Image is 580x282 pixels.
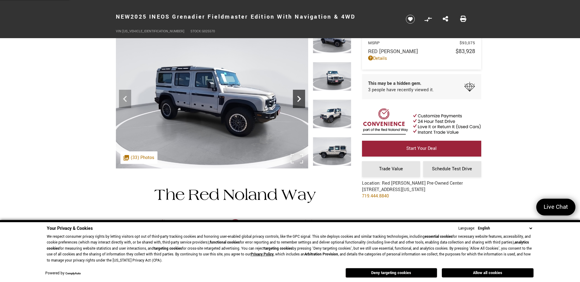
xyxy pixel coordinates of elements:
a: Share this New 2025 INEOS Grenadier Fieldmaster Edition With Navigation & 4WD [443,15,448,23]
span: Live Chat [541,203,571,211]
a: Privacy Policy [251,252,274,257]
a: Details [368,55,475,62]
div: Previous [119,90,131,108]
a: Red [PERSON_NAME] $83,928 [368,47,475,55]
button: Save vehicle [404,14,417,24]
span: This may be a hidden gem. [368,80,434,87]
span: [US_VEHICLE_IDENTIFICATION_NUMBER] [122,29,184,34]
span: $83,928 [456,47,475,55]
strong: targeting cookies [154,246,182,251]
span: Red [PERSON_NAME] [368,48,456,55]
h1: 2025 INEOS Grenadier Fieldmaster Edition With Navigation & 4WD [116,5,396,29]
span: MSRP [368,40,460,46]
a: Schedule Test Drive [423,161,481,177]
strong: analytics cookies [47,240,529,251]
select: Language Select [476,225,534,232]
button: Allow all cookies [442,268,534,277]
a: Live Chat [536,199,575,215]
div: Language: [458,226,475,230]
p: We respect consumer privacy rights by letting visitors opt out of third-party tracking cookies an... [47,234,534,264]
button: Compare Vehicle [423,15,433,24]
span: Your Privacy & Cookies [47,225,93,232]
span: Trade Value [379,166,403,172]
strong: targeting cookies [264,246,292,251]
span: G025570 [202,29,215,34]
img: New 2025 INEOS Fieldmaster Edition image 2 [313,24,351,53]
strong: essential cookies [425,234,453,239]
span: Stock: [190,29,202,34]
div: Next [293,90,305,108]
img: New 2025 INEOS Fieldmaster Edition image 3 [313,62,351,91]
span: 3 people have recently viewed it. [368,87,434,93]
div: Powered by [45,272,81,276]
span: Schedule Test Drive [432,166,472,172]
div: (33) Photos [120,151,157,164]
a: ComplyAuto [65,272,81,276]
a: Trade Value [362,161,420,177]
div: Location: Red [PERSON_NAME] Pre-Owned Center [STREET_ADDRESS][US_STATE] [362,180,463,204]
a: 719.444.8840 [362,193,389,199]
button: Deny targeting cookies [345,268,437,278]
img: New 2025 INEOS Fieldmaster Edition image 4 [313,99,351,128]
img: New 2025 INEOS Fieldmaster Edition image 2 [116,24,308,168]
span: VIN: [116,29,122,34]
a: Print this New 2025 INEOS Grenadier Fieldmaster Edition With Navigation & 4WD [460,15,466,23]
strong: New [116,13,131,21]
strong: Arbitration Provision [305,252,338,257]
span: Start Your Deal [406,145,437,152]
span: $93,075 [460,40,475,46]
a: MSRP $93,075 [368,40,475,46]
strong: functional cookies [210,240,240,245]
a: Start Your Deal [362,141,481,157]
img: New 2025 INEOS Fieldmaster Edition image 5 [313,137,351,166]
